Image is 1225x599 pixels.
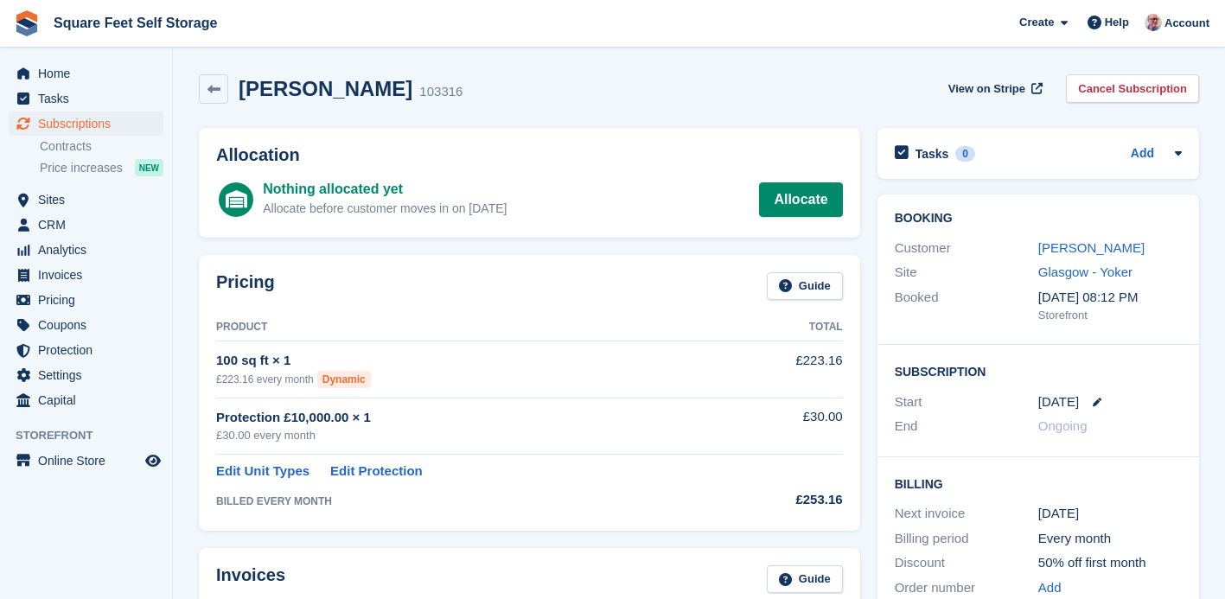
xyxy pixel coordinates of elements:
[9,263,163,287] a: menu
[9,188,163,212] a: menu
[948,80,1025,98] span: View on Stripe
[727,398,843,454] td: £30.00
[1145,14,1162,31] img: David Greer
[216,371,727,388] div: £223.16 every month
[135,159,163,176] div: NEW
[216,314,727,341] th: Product
[216,272,275,301] h2: Pricing
[727,341,843,398] td: £223.16
[216,565,285,594] h2: Invoices
[9,112,163,136] a: menu
[263,200,507,218] div: Allocate before customer moves in on [DATE]
[38,363,142,387] span: Settings
[216,351,727,371] div: 100 sq ft × 1
[767,272,843,301] a: Guide
[1019,14,1054,31] span: Create
[767,565,843,594] a: Guide
[727,490,843,510] div: £253.16
[216,462,309,481] a: Edit Unit Types
[9,288,163,312] a: menu
[38,313,142,337] span: Coupons
[759,182,842,217] a: Allocate
[9,86,163,111] a: menu
[9,388,163,412] a: menu
[895,553,1038,573] div: Discount
[38,338,142,362] span: Protection
[895,239,1038,258] div: Customer
[1038,578,1062,598] a: Add
[895,362,1182,379] h2: Subscription
[727,314,843,341] th: Total
[895,392,1038,412] div: Start
[895,578,1038,598] div: Order number
[40,160,123,176] span: Price increases
[9,338,163,362] a: menu
[317,371,371,388] div: Dynamic
[9,363,163,387] a: menu
[1038,504,1182,524] div: [DATE]
[895,212,1182,226] h2: Booking
[216,145,843,165] h2: Allocation
[38,238,142,262] span: Analytics
[38,188,142,212] span: Sites
[1105,14,1129,31] span: Help
[38,61,142,86] span: Home
[38,213,142,237] span: CRM
[9,61,163,86] a: menu
[1038,307,1182,324] div: Storefront
[1131,144,1154,164] a: Add
[40,158,163,177] a: Price increases NEW
[9,313,163,337] a: menu
[1038,264,1132,279] a: Glasgow - Yoker
[47,9,224,37] a: Square Feet Self Storage
[16,427,172,444] span: Storefront
[239,77,412,100] h2: [PERSON_NAME]
[216,427,727,444] div: £30.00 every month
[419,82,463,102] div: 103316
[40,138,163,155] a: Contracts
[9,213,163,237] a: menu
[143,450,163,471] a: Preview store
[38,288,142,312] span: Pricing
[38,263,142,287] span: Invoices
[941,74,1046,103] a: View on Stripe
[895,417,1038,437] div: End
[955,146,975,162] div: 0
[895,263,1038,283] div: Site
[38,449,142,473] span: Online Store
[38,112,142,136] span: Subscriptions
[38,388,142,412] span: Capital
[216,494,727,509] div: BILLED EVERY MONTH
[263,179,507,200] div: Nothing allocated yet
[916,146,949,162] h2: Tasks
[216,408,727,428] div: Protection £10,000.00 × 1
[895,288,1038,324] div: Booked
[1038,418,1088,433] span: Ongoing
[895,504,1038,524] div: Next invoice
[9,449,163,473] a: menu
[1038,288,1182,308] div: [DATE] 08:12 PM
[1038,392,1079,412] time: 2025-08-25 00:00:00 UTC
[1038,553,1182,573] div: 50% off first month
[1038,240,1145,255] a: [PERSON_NAME]
[895,529,1038,549] div: Billing period
[1066,74,1199,103] a: Cancel Subscription
[9,238,163,262] a: menu
[330,462,423,481] a: Edit Protection
[14,10,40,36] img: stora-icon-8386f47178a22dfd0bd8f6a31ec36ba5ce8667c1dd55bd0f319d3a0aa187defe.svg
[1038,529,1182,549] div: Every month
[1164,15,1209,32] span: Account
[38,86,142,111] span: Tasks
[895,475,1182,492] h2: Billing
